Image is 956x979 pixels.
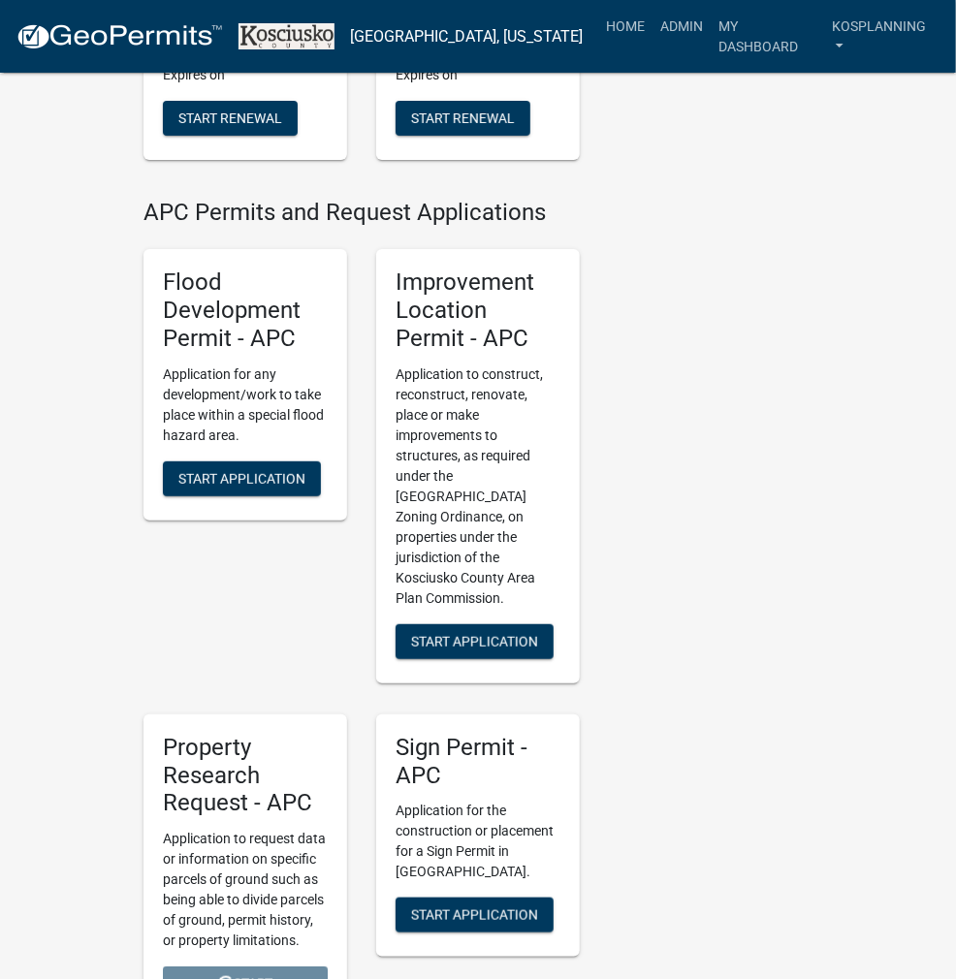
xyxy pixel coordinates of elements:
a: Admin [653,8,711,45]
span: Start Renewal [411,110,515,125]
h5: Improvement Location Permit - APC [396,268,560,352]
a: kosplanning [824,8,940,65]
h5: Sign Permit - APC [396,734,560,790]
a: Home [598,8,653,45]
a: [GEOGRAPHIC_DATA], [US_STATE] [350,20,583,53]
h4: APC Permits and Request Applications [143,199,580,227]
button: Start Renewal [396,101,530,136]
button: Start Application [396,624,554,659]
h5: Flood Development Permit - APC [163,268,328,352]
p: Expires on [163,65,328,85]
span: Start Application [411,907,538,923]
button: Start Application [396,898,554,932]
p: Application for any development/work to take place within a special flood hazard area. [163,364,328,446]
img: Kosciusko County, Indiana [239,23,335,48]
span: Start Application [411,633,538,648]
p: Application for the construction or placement for a Sign Permit in [GEOGRAPHIC_DATA]. [396,801,560,882]
button: Start Renewal [163,101,298,136]
h5: Property Research Request - APC [163,734,328,817]
a: My Dashboard [711,8,824,65]
p: Application to request data or information on specific parcels of ground such as being able to di... [163,829,328,951]
p: Application to construct, reconstruct, renovate, place or make improvements to structures, as req... [396,364,560,609]
span: Start Renewal [178,110,282,125]
p: Expires on [396,65,560,85]
span: Start Application [178,470,305,486]
button: Start Application [163,461,321,496]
